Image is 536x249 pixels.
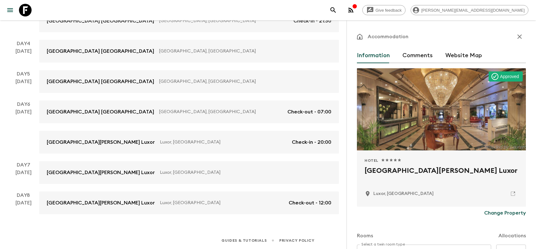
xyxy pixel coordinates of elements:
button: menu [4,4,16,16]
p: [GEOGRAPHIC_DATA], [GEOGRAPHIC_DATA] [159,78,326,85]
a: Give feedback [362,5,406,15]
p: [GEOGRAPHIC_DATA], [GEOGRAPHIC_DATA] [159,18,288,24]
p: Rooms [357,232,373,240]
h2: [GEOGRAPHIC_DATA][PERSON_NAME] Luxor [364,166,518,186]
div: [DATE] [15,199,32,214]
button: Information [357,48,390,63]
a: [GEOGRAPHIC_DATA] [GEOGRAPHIC_DATA][GEOGRAPHIC_DATA], [GEOGRAPHIC_DATA]Check-in - 21:30 [39,9,339,32]
p: Change Property [484,209,526,217]
p: Luxor, [GEOGRAPHIC_DATA] [160,139,287,145]
div: [DATE] [15,47,32,63]
p: Day 5 [8,70,39,78]
p: Luxor, [GEOGRAPHIC_DATA] [160,169,326,176]
button: Comments [402,48,433,63]
span: [PERSON_NAME][EMAIL_ADDRESS][DOMAIN_NAME] [418,8,528,13]
p: Day 6 [8,100,39,108]
label: Select a twin room type [361,242,405,247]
p: Check-out - 12:00 [289,199,331,207]
a: [GEOGRAPHIC_DATA][PERSON_NAME] LuxorLuxor, [GEOGRAPHIC_DATA]Check-out - 12:00 [39,191,339,214]
a: [GEOGRAPHIC_DATA][PERSON_NAME] LuxorLuxor, [GEOGRAPHIC_DATA]Check-in - 20:00 [39,131,339,154]
button: Change Property [484,207,526,219]
p: [GEOGRAPHIC_DATA][PERSON_NAME] Luxor [47,199,155,207]
a: Privacy Policy [279,237,314,244]
p: Day 8 [8,191,39,199]
p: Check-out - 07:00 [287,108,331,116]
div: [DATE] [15,108,32,154]
div: [DATE] [15,169,32,184]
div: [PERSON_NAME][EMAIL_ADDRESS][DOMAIN_NAME] [411,5,528,15]
p: Luxor, Egypt [373,191,434,197]
button: Website Map [445,48,482,63]
p: Check-in - 20:00 [292,138,331,146]
a: Guides & Tutorials [221,237,267,244]
p: [GEOGRAPHIC_DATA] [GEOGRAPHIC_DATA] [47,17,154,25]
p: Approved [500,73,519,80]
div: Photo of Sonesta St George Hotel Luxor [357,68,526,150]
p: [GEOGRAPHIC_DATA] [GEOGRAPHIC_DATA] [47,78,154,85]
p: Day 4 [8,40,39,47]
span: Give feedback [372,8,405,13]
a: [GEOGRAPHIC_DATA] [GEOGRAPHIC_DATA][GEOGRAPHIC_DATA], [GEOGRAPHIC_DATA]Check-out - 07:00 [39,100,339,123]
p: Accommodation [368,33,408,40]
p: [GEOGRAPHIC_DATA] [GEOGRAPHIC_DATA] [47,47,154,55]
button: search adventures [327,4,340,16]
p: Allocations [498,232,526,240]
p: [GEOGRAPHIC_DATA][PERSON_NAME] Luxor [47,169,155,176]
a: [GEOGRAPHIC_DATA] [GEOGRAPHIC_DATA][GEOGRAPHIC_DATA], [GEOGRAPHIC_DATA] [39,40,339,63]
p: [GEOGRAPHIC_DATA], [GEOGRAPHIC_DATA] [159,48,326,54]
a: [GEOGRAPHIC_DATA][PERSON_NAME] LuxorLuxor, [GEOGRAPHIC_DATA] [39,161,339,184]
p: Check-in - 21:30 [293,17,331,25]
div: [DATE] [15,78,32,93]
p: [GEOGRAPHIC_DATA][PERSON_NAME] Luxor [47,138,155,146]
p: [GEOGRAPHIC_DATA] [GEOGRAPHIC_DATA] [47,108,154,116]
p: [GEOGRAPHIC_DATA], [GEOGRAPHIC_DATA] [159,109,282,115]
span: Hotel [364,158,378,163]
p: Day 7 [8,161,39,169]
a: [GEOGRAPHIC_DATA] [GEOGRAPHIC_DATA][GEOGRAPHIC_DATA], [GEOGRAPHIC_DATA] [39,70,339,93]
p: Luxor, [GEOGRAPHIC_DATA] [160,200,284,206]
